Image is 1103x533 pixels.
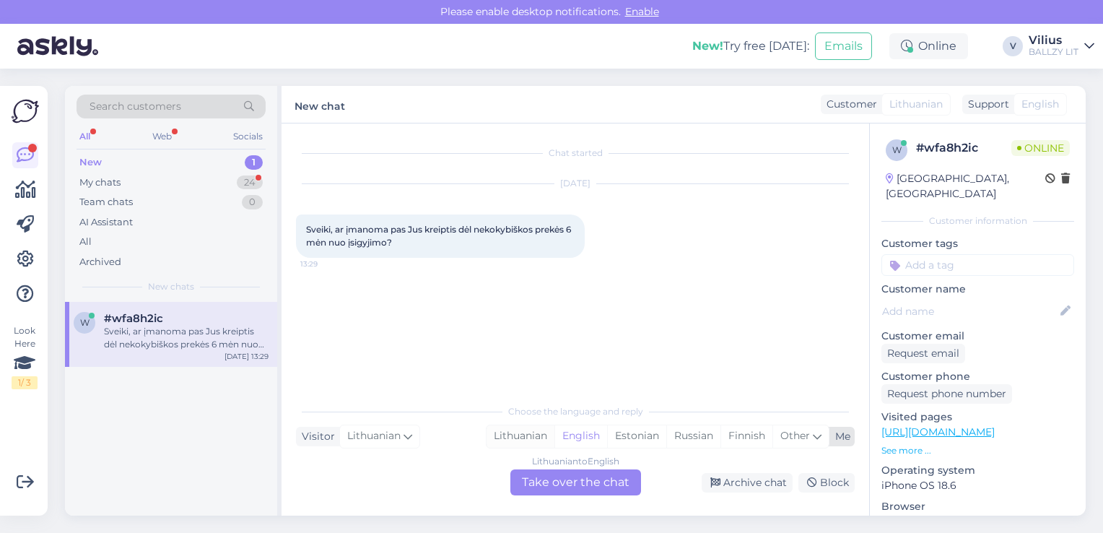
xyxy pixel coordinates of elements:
[881,384,1012,404] div: Request phone number
[487,425,554,447] div: Lithuanian
[300,259,354,269] span: 13:29
[607,425,666,447] div: Estonian
[80,317,90,328] span: w
[296,177,855,190] div: [DATE]
[242,195,263,209] div: 0
[882,303,1058,319] input: Add name
[881,329,1074,344] p: Customer email
[892,144,902,155] span: w
[666,425,720,447] div: Russian
[889,97,943,112] span: Lithuanian
[1003,36,1023,56] div: V
[881,236,1074,251] p: Customer tags
[881,369,1074,384] p: Customer phone
[149,127,175,146] div: Web
[12,97,39,125] img: Askly Logo
[12,324,38,389] div: Look Here
[881,425,995,438] a: [URL][DOMAIN_NAME]
[692,39,723,53] b: New!
[79,235,92,249] div: All
[881,254,1074,276] input: Add a tag
[886,171,1045,201] div: [GEOGRAPHIC_DATA], [GEOGRAPHIC_DATA]
[1029,35,1078,46] div: Vilius
[1029,46,1078,58] div: BALLZY LIT
[815,32,872,60] button: Emails
[881,514,1074,529] p: Safari 26.0
[77,127,93,146] div: All
[720,425,772,447] div: Finnish
[79,215,133,230] div: AI Assistant
[295,95,345,114] label: New chat
[881,499,1074,514] p: Browser
[1011,140,1070,156] span: Online
[296,429,335,444] div: Visitor
[79,195,133,209] div: Team chats
[79,255,121,269] div: Archived
[916,139,1011,157] div: # wfa8h2ic
[829,429,850,444] div: Me
[224,351,269,362] div: [DATE] 13:29
[702,473,793,493] div: Archive chat
[881,478,1074,493] p: iPhone OS 18.6
[881,344,965,363] div: Request email
[79,155,102,170] div: New
[881,409,1074,425] p: Visited pages
[962,97,1009,112] div: Support
[12,376,38,389] div: 1 / 3
[692,38,809,55] div: Try free [DATE]:
[821,97,877,112] div: Customer
[230,127,266,146] div: Socials
[306,224,573,248] span: Sveiki, ar įmanoma pas Jus kreiptis dėl nekokybiškos prekės 6 mėn nuo įsigyjimo?
[881,282,1074,297] p: Customer name
[148,280,194,293] span: New chats
[881,214,1074,227] div: Customer information
[347,428,401,444] span: Lithuanian
[889,33,968,59] div: Online
[104,325,269,351] div: Sveiki, ar įmanoma pas Jus kreiptis dėl nekokybiškos prekės 6 mėn nuo įsigyjimo?
[90,99,181,114] span: Search customers
[510,469,641,495] div: Take over the chat
[1029,35,1094,58] a: ViliusBALLZY LIT
[621,5,663,18] span: Enable
[798,473,855,493] div: Block
[245,155,263,170] div: 1
[554,425,607,447] div: English
[79,175,121,190] div: My chats
[296,147,855,160] div: Chat started
[532,455,619,468] div: Lithuanian to English
[881,444,1074,457] p: See more ...
[780,429,810,442] span: Other
[1021,97,1059,112] span: English
[104,312,163,325] span: #wfa8h2ic
[296,405,855,418] div: Choose the language and reply
[237,175,263,190] div: 24
[881,463,1074,478] p: Operating system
